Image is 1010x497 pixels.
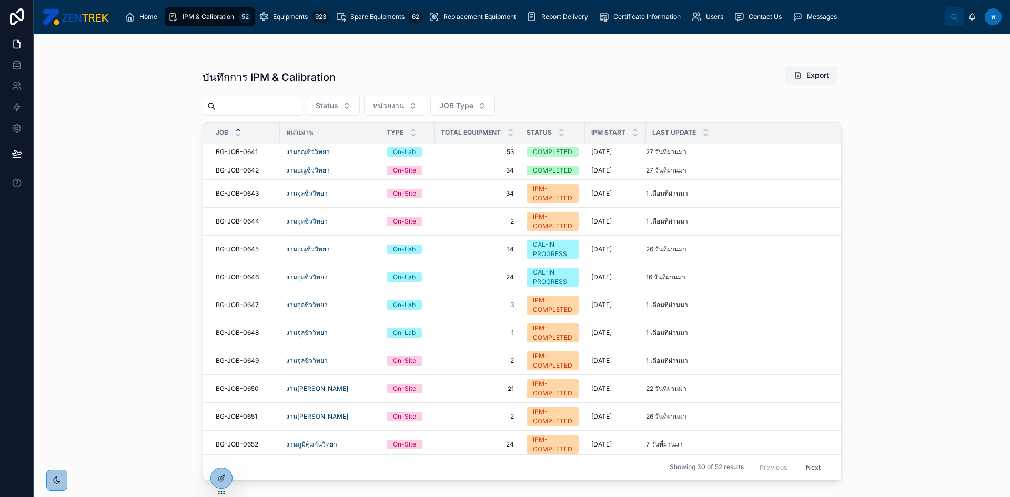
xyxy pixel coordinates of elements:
a: IPM-COMPLETED [527,323,579,342]
span: Showing 30 of 52 results [670,463,744,472]
div: IPM-COMPLETED [533,212,572,231]
span: งานจุลชีววิทยา [286,329,328,337]
a: Spare Equipments62 [332,7,426,26]
span: 2 [441,357,514,365]
span: Certificate Information [613,13,681,21]
span: [DATE] [591,166,612,175]
span: Messages [807,13,837,21]
div: 62 [409,11,422,23]
a: Report Delivery [523,7,595,26]
span: JOB Type [439,100,473,111]
a: งานจุลชีววิทยา [286,301,328,309]
a: 24 [441,440,514,449]
a: [DATE] [591,329,640,337]
a: งานภูมิคุ้มกันวิทยา [286,440,337,449]
div: CAL-IN PROGRESS [533,240,572,259]
a: BG-JOB-0647 [216,301,274,309]
span: [DATE] [591,440,612,449]
a: งานอณูชีววิทยา [286,245,330,253]
a: 26 วันที่ผ่านมา [646,412,829,421]
a: งานภูมิคุ้มกันวิทยา [286,440,374,449]
span: BG-JOB-0646 [216,273,259,281]
a: [DATE] [591,148,640,156]
div: CAL-IN PROGRESS [533,268,572,287]
span: Last Update [652,128,696,137]
span: [DATE] [591,189,612,198]
a: COMPLETED [527,147,579,157]
div: COMPLETED [533,166,572,175]
span: [DATE] [591,273,612,281]
a: On-Lab [387,272,428,282]
a: Users [688,7,731,26]
a: BG-JOB-0641 [216,148,274,156]
a: 34 [441,166,514,175]
span: IPM & Calibration [183,13,234,21]
p: 16 วันที่ผ่านมา [646,273,685,281]
a: 1 เดือนที่ผ่านมา [646,329,829,337]
p: 27 วันที่ผ่านมา [646,166,686,175]
div: On-Site [393,440,416,449]
span: Status [527,128,552,137]
div: On-Lab [393,272,416,282]
span: งาน[PERSON_NAME] [286,384,348,393]
a: 27 วันที่ผ่านมา [646,148,829,156]
a: BG-JOB-0643 [216,189,274,198]
a: 1 เดือนที่ผ่านมา [646,217,829,226]
span: [DATE] [591,148,612,156]
span: BG-JOB-0648 [216,329,259,337]
a: งานอณูชีววิทยา [286,148,374,156]
a: งานจุลชีววิทยา [286,189,328,198]
span: งาน[PERSON_NAME] [286,412,348,421]
span: BG-JOB-0643 [216,189,259,198]
button: Select Button [430,96,495,116]
a: IPM-COMPLETED [527,407,579,426]
span: Job [216,128,228,137]
div: IPM-COMPLETED [533,407,572,426]
a: CAL-IN PROGRESS [527,240,579,259]
a: 34 [441,189,514,198]
p: 1 เดือนที่ผ่านมา [646,329,688,337]
a: 27 วันที่ผ่านมา [646,166,829,175]
a: CAL-IN PROGRESS [527,268,579,287]
div: IPM-COMPLETED [533,379,572,398]
span: BG-JOB-0647 [216,301,259,309]
a: [DATE] [591,384,640,393]
div: IPM-COMPLETED [533,296,572,315]
a: [DATE] [591,245,640,253]
a: On-Lab [387,328,428,338]
span: งานอณูชีววิทยา [286,166,330,175]
h1: บันทึกการ IPM & Calibration [203,70,336,85]
a: BG-JOB-0649 [216,357,274,365]
button: Next [799,459,828,475]
a: งาน[PERSON_NAME] [286,384,374,393]
div: On-Site [393,217,416,226]
a: Messages [789,7,844,26]
a: [DATE] [591,440,640,449]
p: 26 วันที่ผ่านมา [646,245,686,253]
a: BG-JOB-0650 [216,384,274,393]
a: On-Site [387,356,428,366]
span: [DATE] [591,301,612,309]
span: Users [706,13,723,21]
div: On-Lab [393,147,416,157]
a: 26 วันที่ผ่านมา [646,245,829,253]
p: 27 วันที่ผ่านมา [646,148,686,156]
a: 14 [441,245,514,253]
span: Home [139,13,157,21]
p: 1 เดือนที่ผ่านมา [646,189,688,198]
a: 1 เดือนที่ผ่านมา [646,301,829,309]
a: งานจุลชีววิทยา [286,189,374,198]
a: [DATE] [591,357,640,365]
a: IPM-COMPLETED [527,435,579,454]
span: IPM Start [591,128,625,137]
a: 2 [441,217,514,226]
div: On-Lab [393,300,416,310]
a: 21 [441,384,514,393]
span: หน่วยงาน [373,100,405,111]
a: 16 วันที่ผ่านมา [646,273,829,281]
span: BG-JOB-0651 [216,412,257,421]
a: BG-JOB-0651 [216,412,274,421]
a: งานจุลชีววิทยา [286,273,374,281]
